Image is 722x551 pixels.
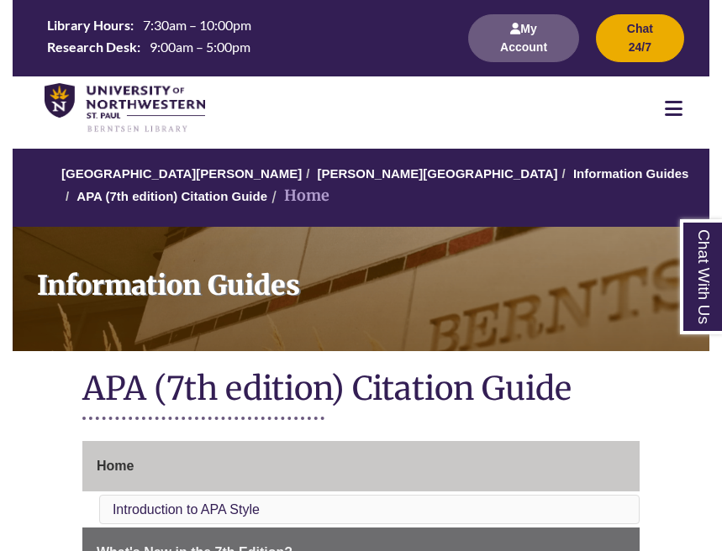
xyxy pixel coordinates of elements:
[26,227,709,329] h1: Information Guides
[317,166,557,181] a: [PERSON_NAME][GEOGRAPHIC_DATA]
[61,166,302,181] a: [GEOGRAPHIC_DATA][PERSON_NAME]
[596,14,684,62] button: Chat 24/7
[40,16,136,34] th: Library Hours:
[76,189,267,203] a: APA (7th edition) Citation Guide
[82,441,640,491] a: Home
[45,83,205,134] img: UNWSP Library Logo
[573,166,689,181] a: Information Guides
[267,184,329,208] li: Home
[40,16,449,60] a: Hours Today
[468,39,578,54] a: My Account
[40,16,449,59] table: Hours Today
[468,14,578,62] button: My Account
[13,227,709,351] a: Information Guides
[82,368,640,412] h1: APA (7th edition) Citation Guide
[113,502,260,517] a: Introduction to APA Style
[40,37,143,55] th: Research Desk:
[97,459,134,473] span: Home
[150,39,250,55] span: 9:00am – 5:00pm
[143,17,251,33] span: 7:30am – 10:00pm
[596,39,684,54] a: Chat 24/7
